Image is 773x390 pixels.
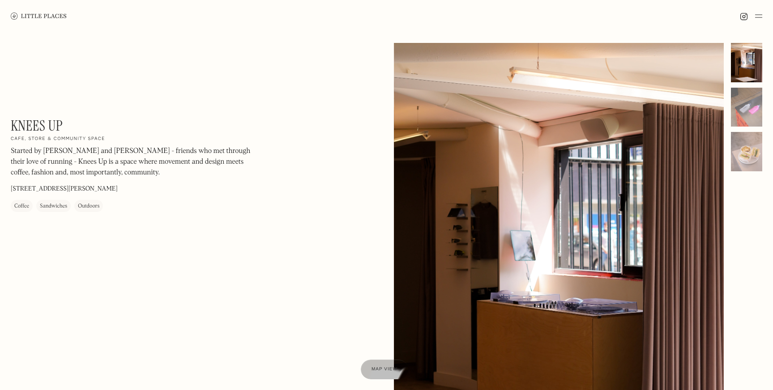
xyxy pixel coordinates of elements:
[361,360,408,379] a: Map view
[78,202,99,211] div: Outdoors
[11,146,252,178] p: Started by [PERSON_NAME] and [PERSON_NAME] - friends who met through their love of running - Knee...
[372,367,397,372] span: Map view
[14,202,29,211] div: Coffee
[11,184,118,194] p: [STREET_ADDRESS][PERSON_NAME]
[40,202,67,211] div: Sandwiches
[11,136,105,142] h2: Cafe, store & community space
[11,117,63,134] h1: Knees Up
